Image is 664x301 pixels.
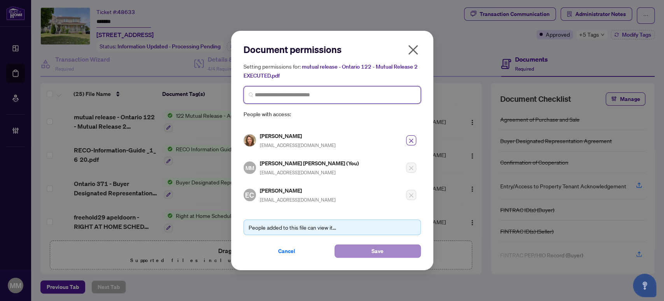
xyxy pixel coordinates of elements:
[245,163,254,172] span: MM
[260,170,336,175] span: [EMAIL_ADDRESS][DOMAIN_NAME]
[260,197,336,203] span: [EMAIL_ADDRESS][DOMAIN_NAME]
[260,186,336,195] h5: [PERSON_NAME]
[633,274,656,297] button: Open asap
[244,62,421,80] h5: Setting permissions for:
[335,244,421,258] button: Save
[249,223,416,232] div: People added to this file can view it...
[371,245,384,257] span: Save
[244,110,421,119] span: People with access:
[244,244,330,258] button: Cancel
[249,92,253,97] img: search_icon
[245,189,254,200] span: EC
[278,245,295,257] span: Cancel
[244,135,256,146] img: Profile Icon
[408,138,414,143] span: close
[244,43,421,56] h2: Document permissions
[260,131,336,140] h5: [PERSON_NAME]
[407,44,419,56] span: close
[244,63,418,79] span: mutual release - Ontario 122 - Mutual Release 2 EXECUTED.pdf
[260,142,336,148] span: [EMAIL_ADDRESS][DOMAIN_NAME]
[260,159,360,168] h5: [PERSON_NAME] [PERSON_NAME] (You)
